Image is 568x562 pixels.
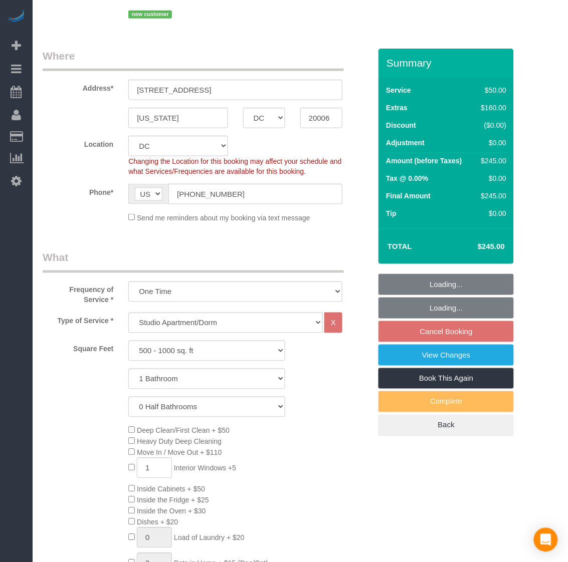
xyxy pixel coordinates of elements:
[477,156,506,166] div: $245.00
[534,528,558,552] div: Open Intercom Messenger
[386,156,462,166] label: Amount (before Taxes)
[448,242,505,251] h4: $245.00
[477,173,506,183] div: $0.00
[137,485,205,493] span: Inside Cabinets + $50
[386,103,408,113] label: Extras
[35,184,121,197] label: Phone*
[386,173,428,183] label: Tax @ 0.00%
[6,10,26,24] img: Automaid Logo
[477,120,506,130] div: ($0.00)
[35,313,121,326] label: Type of Service *
[386,191,431,201] label: Final Amount
[386,85,411,95] label: Service
[174,534,245,542] span: Load of Laundry + $20
[477,138,506,148] div: $0.00
[137,449,222,457] span: Move In / Move Out + $110
[137,427,230,435] span: Deep Clean/First Clean + $50
[386,120,416,130] label: Discount
[477,85,506,95] div: $50.00
[137,214,310,222] span: Send me reminders about my booking via text message
[35,282,121,305] label: Frequency of Service *
[477,103,506,113] div: $160.00
[378,368,514,389] a: Book This Again
[35,341,121,354] label: Square Feet
[137,496,209,504] span: Inside the Fridge + $25
[137,507,206,515] span: Inside the Oven + $30
[386,208,397,218] label: Tip
[43,250,344,273] legend: What
[477,208,506,218] div: $0.00
[477,191,506,201] div: $245.00
[168,184,342,204] input: Phone*
[378,415,514,436] a: Back
[35,80,121,93] label: Address*
[43,49,344,71] legend: Where
[128,108,228,128] input: City*
[35,136,121,149] label: Location
[300,108,342,128] input: Zip Code*
[388,242,412,250] strong: Total
[128,11,172,19] span: new customer
[137,438,222,446] span: Heavy Duty Deep Cleaning
[128,157,341,175] span: Changing the Location for this booking may affect your schedule and what Services/Frequencies are...
[387,57,509,69] h3: Summary
[137,518,178,526] span: Dishes + $20
[174,464,236,472] span: Interior Windows +5
[386,138,425,148] label: Adjustment
[378,345,514,366] a: View Changes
